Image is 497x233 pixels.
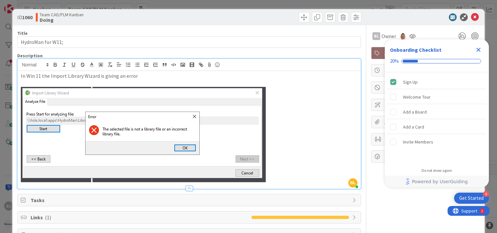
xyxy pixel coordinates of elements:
[385,39,489,187] div: Checklist Container
[22,14,33,21] b: 1060
[387,120,486,134] div: Add a Card is incomplete.
[40,17,84,22] b: Doing
[483,191,489,197] div: 4
[17,36,361,48] input: type card name here...
[384,84,468,91] span: Block
[403,123,424,131] div: Add a Card
[17,53,43,59] span: Description
[387,135,486,149] div: Invite Members is incomplete.
[390,46,441,54] div: Onboarding Checklist
[384,49,468,57] span: Application Management
[403,108,427,116] div: Add a Board
[403,78,418,86] div: Sign Up
[459,195,484,201] div: Get Started
[387,90,486,104] div: Welcome Tour is incomplete.
[387,105,486,119] div: Add a Board is incomplete.
[384,101,468,109] span: Custom Fields
[384,135,468,143] span: Mirrors
[403,138,433,146] div: Invite Members
[390,58,484,64] div: Checklist progress: 20%
[387,75,486,89] div: Sign Up is complete.
[385,72,489,164] div: Checklist items
[403,93,431,101] div: Welcome Tour
[390,58,399,64] div: 20%
[384,118,468,126] span: Attachments
[399,33,407,40] img: TJ
[31,213,248,221] span: Links
[34,3,35,8] div: 2
[14,1,30,9] span: Support
[31,196,349,204] span: Tasks
[384,153,468,160] span: Metrics
[422,168,452,173] div: Do not show again
[473,45,484,55] div: Close Checklist
[21,87,266,182] img: image.png
[385,176,489,187] div: Footer
[384,66,468,74] span: Dates
[17,30,28,36] label: Title
[45,214,51,221] span: ( 1 )
[40,12,84,17] span: Team CAD/PLM Kanban
[21,72,357,80] p: In Win 11 the Import Library Wizard is giving an error
[388,176,486,187] a: Powered by UserGuiding
[348,178,357,187] span: BL
[17,13,33,21] span: ID
[382,32,396,40] span: Owner
[454,193,489,204] div: Open Get Started checklist, remaining modules: 4
[372,32,380,40] div: BL
[412,178,468,185] span: Powered by UserGuiding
